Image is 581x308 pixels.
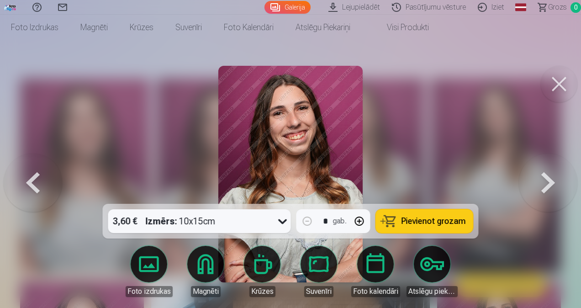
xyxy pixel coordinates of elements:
div: gab. [333,216,347,227]
button: Pievienot grozam [376,209,473,233]
div: Krūzes [249,286,275,297]
div: Foto izdrukas [126,286,173,297]
div: Foto kalendāri [351,286,400,297]
div: Atslēgu piekariņi [407,286,458,297]
div: 3,60 € [108,209,142,233]
span: 0 [570,2,581,13]
div: 10x15cm [146,209,216,233]
div: Suvenīri [304,286,333,297]
a: Foto izdrukas [123,246,174,297]
strong: Izmērs : [146,215,177,228]
div: Magnēti [191,286,221,297]
span: Pievienot grozam [401,217,466,225]
a: Suvenīri [293,246,344,297]
a: Atslēgu piekariņi [285,15,361,40]
a: Atslēgu piekariņi [407,246,458,297]
a: Krūzes [119,15,164,40]
a: Krūzes [237,246,288,297]
a: Galerija [264,1,311,14]
img: /fa1 [4,4,17,11]
a: Foto kalendāri [350,246,401,297]
a: Suvenīri [164,15,213,40]
a: Visi produkti [361,15,440,40]
a: Magnēti [180,246,231,297]
a: Foto kalendāri [213,15,285,40]
a: Magnēti [69,15,119,40]
span: Grozs [548,2,567,13]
